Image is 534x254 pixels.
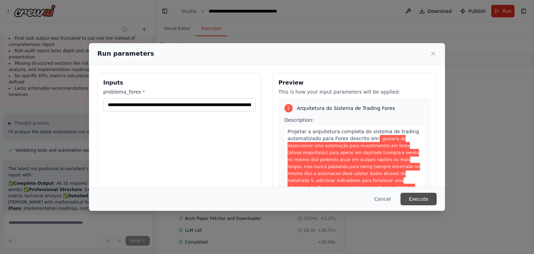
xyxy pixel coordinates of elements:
[103,79,256,87] h3: Inputs
[278,88,431,95] p: This is how your input parameters will be applied:
[284,117,314,123] span: Description:
[97,49,154,58] h2: Run parameters
[284,104,293,112] div: 1
[400,193,437,205] button: Execute
[369,193,396,205] button: Cancel
[288,129,419,141] span: Projetar a arquitetura completa do sistema de trading automatizado para Forex descrito em
[103,88,256,95] label: problema_forex
[297,105,395,112] span: Arquitetura do Sistema de Trading Forex
[278,79,431,87] h3: Preview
